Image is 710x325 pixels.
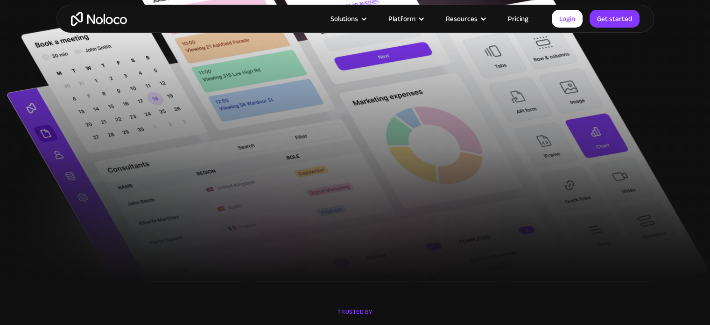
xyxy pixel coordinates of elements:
[590,10,640,28] a: Get started
[496,13,540,25] a: Pricing
[377,13,434,25] div: Platform
[330,13,358,25] div: Solutions
[552,10,583,28] a: Login
[446,13,478,25] div: Resources
[434,13,496,25] div: Resources
[319,13,377,25] div: Solutions
[388,13,415,25] div: Platform
[71,12,127,26] a: home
